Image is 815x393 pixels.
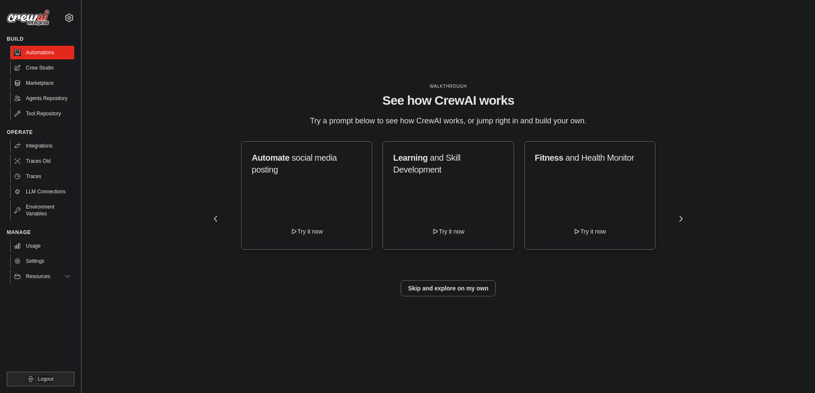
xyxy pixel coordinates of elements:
[10,239,74,253] a: Usage
[214,83,683,89] div: WALKTHROUGH
[10,154,74,168] a: Traces Old
[306,115,591,127] p: Try a prompt below to see how CrewAI works, or jump right in and build your own.
[565,153,634,162] span: and Health Monitor
[10,46,74,59] a: Automations
[10,185,74,198] a: LLM Connections
[10,92,74,105] a: Agents Repository
[393,224,503,239] button: Try it now
[535,153,563,162] span: Fitness
[7,372,74,386] button: Logout
[393,153,460,174] span: and Skill Development
[10,170,74,183] a: Traces
[10,76,74,90] a: Marketplace
[38,376,53,382] span: Logout
[252,224,362,239] button: Try it now
[10,139,74,153] a: Integrations
[214,93,683,108] h1: See how CrewAI works
[252,153,337,174] span: social media posting
[7,229,74,236] div: Manage
[10,107,74,120] a: Tool Repository
[7,36,74,42] div: Build
[535,224,645,239] button: Try it now
[401,280,495,296] button: Skip and explore on my own
[7,10,49,26] img: Logo
[7,129,74,136] div: Operate
[252,153,289,162] span: Automate
[10,61,74,75] a: Crew Studio
[10,270,74,283] button: Resources
[393,153,427,162] span: Learning
[26,273,50,280] span: Resources
[10,254,74,268] a: Settings
[10,200,74,220] a: Environment Variables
